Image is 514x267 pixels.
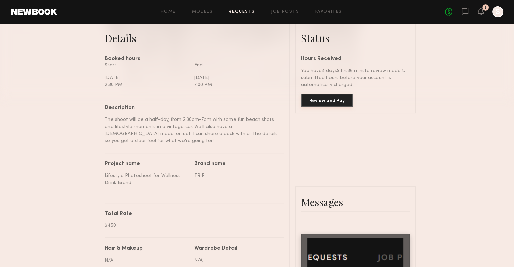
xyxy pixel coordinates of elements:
[105,56,284,62] div: Booked hours
[194,81,279,88] div: 7:00 PM
[192,10,213,14] a: Models
[271,10,299,14] a: Job Posts
[105,81,189,88] div: 2:30 PM
[105,116,279,144] div: The shoot will be a half-day, from 2:30pm-7pm with some fun beach shots and lifestyle moments in ...
[105,62,189,69] div: Start:
[229,10,255,14] a: Requests
[492,6,503,17] a: S
[194,246,237,251] div: Wardrobe Detail
[105,74,189,81] div: [DATE]
[194,257,279,264] div: N/A
[301,195,410,209] div: Messages
[194,161,279,167] div: Brand name
[105,161,189,167] div: Project name
[105,211,279,217] div: Total Rate
[301,94,353,107] button: Review and Pay
[301,67,410,88] div: You have 4 days 9 hrs 36 mins to review model’s submitted hours before your account is automatica...
[194,74,279,81] div: [DATE]
[105,105,279,111] div: Description
[105,246,143,251] div: Hair & Makeup
[161,10,176,14] a: Home
[301,56,410,62] div: Hours Received
[105,222,279,229] div: $450
[194,172,279,179] div: TRIP
[105,257,189,264] div: N/A
[105,172,189,186] div: Lifestyle Photoshoot for Wellness Drink Brand
[484,6,487,10] div: 6
[105,31,284,45] div: Details
[315,10,342,14] a: Favorites
[301,31,410,45] div: Status
[194,62,279,69] div: End:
